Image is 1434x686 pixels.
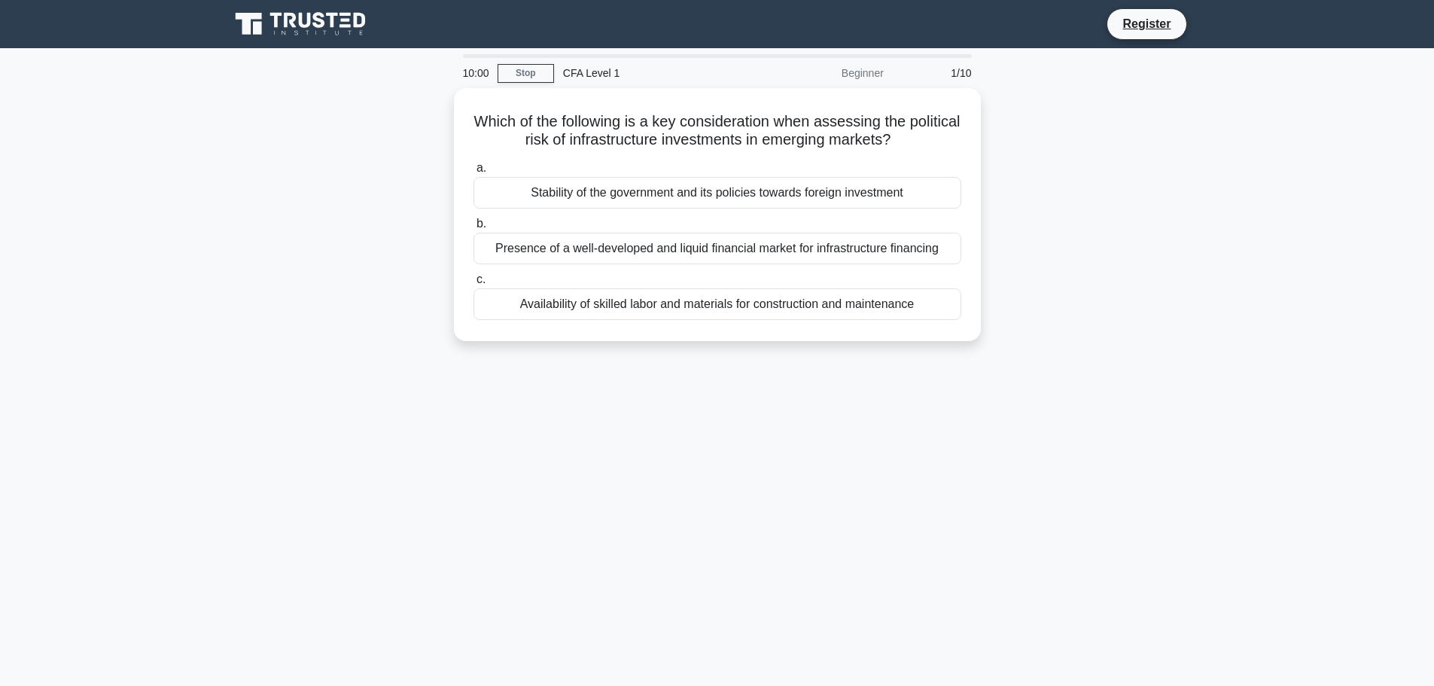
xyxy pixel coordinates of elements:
[476,273,486,285] span: c.
[473,233,961,264] div: Presence of a well-developed and liquid financial market for infrastructure financing
[498,64,554,83] a: Stop
[554,58,761,88] div: CFA Level 1
[473,177,961,209] div: Stability of the government and its policies towards foreign investment
[476,161,486,174] span: a.
[893,58,981,88] div: 1/10
[1113,14,1180,33] a: Register
[476,217,486,230] span: b.
[761,58,893,88] div: Beginner
[473,288,961,320] div: Availability of skilled labor and materials for construction and maintenance
[472,112,963,150] h5: Which of the following is a key consideration when assessing the political risk of infrastructure...
[454,58,498,88] div: 10:00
